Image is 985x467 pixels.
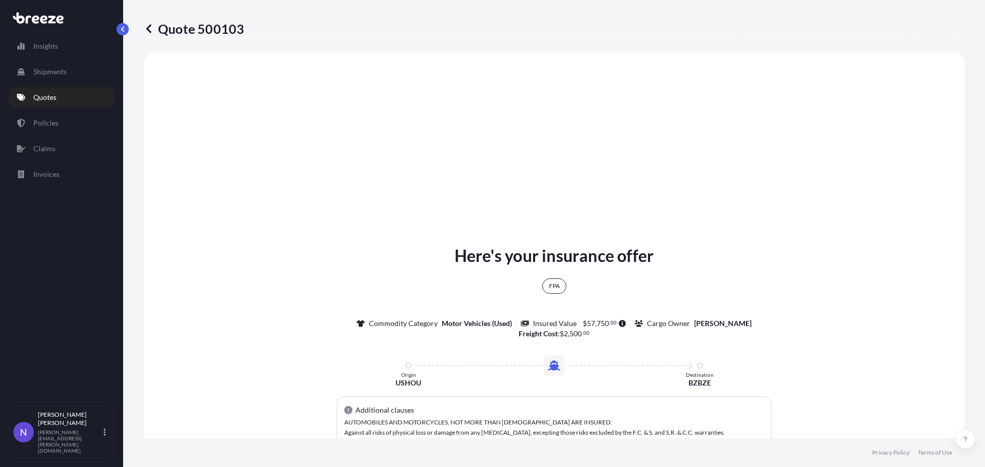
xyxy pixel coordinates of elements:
[33,41,58,51] p: Insights
[694,318,752,329] p: [PERSON_NAME]
[38,411,102,427] p: [PERSON_NAME] [PERSON_NAME]
[582,331,583,335] span: .
[9,138,114,159] a: Claims
[20,427,27,437] span: N
[560,330,564,337] span: $
[33,118,58,128] p: Policies
[9,87,114,108] a: Quotes
[344,419,764,425] p: AUTOMOBILES AND MOTORCYCLES, NOT MORE THAN [DEMOGRAPHIC_DATA] ARE INSURED:
[396,378,421,388] p: USHOU
[647,318,690,329] p: Cargo Owner
[9,36,114,56] a: Insights
[9,113,114,133] a: Policies
[597,320,609,327] span: 750
[519,329,558,338] b: Freight Cost
[9,164,114,185] a: Invoices
[519,329,590,339] p: :
[401,372,416,378] p: Origin
[533,318,577,329] p: Insured Value
[610,321,617,324] span: 00
[686,372,714,378] p: Destination
[442,318,512,329] p: Motor Vehicles (Used)
[144,21,244,37] p: Quote 500103
[38,429,102,454] p: [PERSON_NAME][EMAIL_ADDRESS][PERSON_NAME][DOMAIN_NAME]
[568,330,569,337] span: ,
[569,330,582,337] span: 500
[564,330,568,337] span: 2
[542,278,566,294] div: FPA
[595,320,597,327] span: ,
[872,449,910,457] a: Privacy Policy
[33,67,67,77] p: Shipments
[583,331,589,335] span: 00
[609,321,610,324] span: .
[918,449,952,457] a: Terms of Use
[583,320,587,327] span: $
[9,62,114,82] a: Shipments
[455,243,654,268] p: Here's your insurance offer
[587,320,595,327] span: 57
[33,169,60,179] p: Invoices
[33,92,56,103] p: Quotes
[369,318,438,329] p: Commodity Category
[688,378,711,388] p: BZBZE
[33,144,55,154] p: Claims
[356,405,414,415] p: Additional clauses
[344,430,764,436] p: Against all risks of physical loss or damage from any [MEDICAL_DATA], excepting those risks exclu...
